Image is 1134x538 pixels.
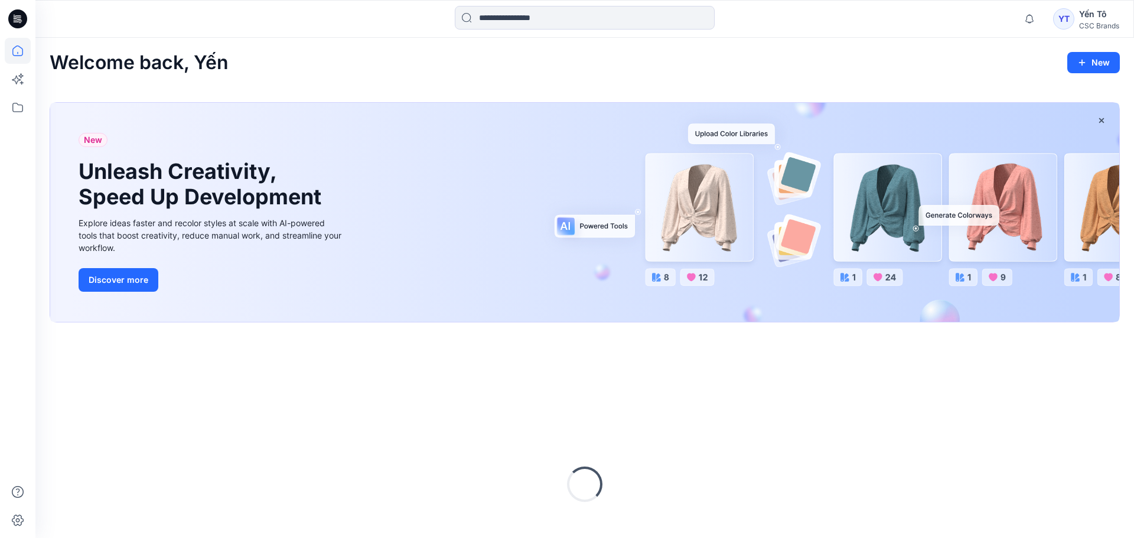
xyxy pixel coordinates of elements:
[79,159,327,210] h1: Unleash Creativity, Speed Up Development
[50,52,229,74] h2: Welcome back, Yến
[84,133,102,147] span: New
[1053,8,1074,30] div: YT
[79,268,344,292] a: Discover more
[79,268,158,292] button: Discover more
[1067,52,1120,73] button: New
[1079,21,1119,30] div: CSC Brands
[1079,7,1119,21] div: Yến Tô
[79,217,344,254] div: Explore ideas faster and recolor styles at scale with AI-powered tools that boost creativity, red...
